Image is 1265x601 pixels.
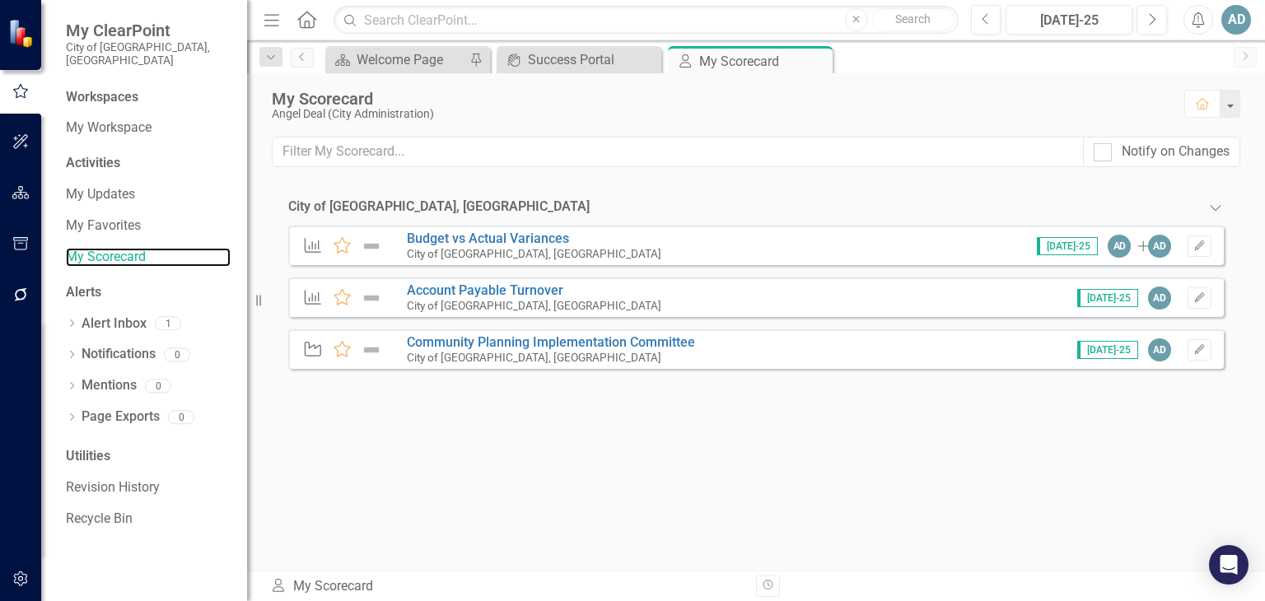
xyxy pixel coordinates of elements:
[528,49,657,70] div: Success Portal
[272,108,1168,120] div: Angel Deal (City Administration)
[501,49,657,70] a: Success Portal
[407,247,661,260] small: City of [GEOGRAPHIC_DATA], [GEOGRAPHIC_DATA]
[1148,287,1171,310] div: AD
[82,376,137,395] a: Mentions
[1221,5,1251,35] button: AD
[66,283,231,302] div: Alerts
[1037,237,1098,255] span: [DATE]-25
[407,282,563,298] a: Account Payable Turnover
[699,51,829,72] div: My Scorecard
[66,40,231,68] small: City of [GEOGRAPHIC_DATA], [GEOGRAPHIC_DATA]
[66,154,231,173] div: Activities
[66,248,231,267] a: My Scorecard
[407,299,661,312] small: City of [GEOGRAPHIC_DATA], [GEOGRAPHIC_DATA]
[155,317,181,331] div: 1
[66,185,231,204] a: My Updates
[82,408,160,426] a: Page Exports
[66,478,231,497] a: Revision History
[66,119,231,137] a: My Workspace
[82,314,147,333] a: Alert Inbox
[272,137,1084,167] input: Filter My Scorecard...
[82,345,156,364] a: Notifications
[407,351,661,364] small: City of [GEOGRAPHIC_DATA], [GEOGRAPHIC_DATA]
[164,347,190,361] div: 0
[66,217,231,235] a: My Favorites
[895,12,931,26] span: Search
[1077,341,1138,359] span: [DATE]-25
[361,236,382,256] img: Not Defined
[288,198,590,217] div: City of [GEOGRAPHIC_DATA], [GEOGRAPHIC_DATA]
[1148,235,1171,258] div: AD
[407,231,569,246] a: Budget vs Actual Variances
[361,340,382,360] img: Not Defined
[66,447,231,466] div: Utilities
[361,288,382,308] img: Not Defined
[270,577,744,596] div: My Scorecard
[145,379,171,393] div: 0
[334,6,958,35] input: Search ClearPoint...
[66,21,231,40] span: My ClearPoint
[1209,545,1249,585] div: Open Intercom Messenger
[1011,11,1127,30] div: [DATE]-25
[66,510,231,529] a: Recycle Bin
[168,410,194,424] div: 0
[1148,338,1171,361] div: AD
[272,90,1168,108] div: My Scorecard
[66,88,138,107] div: Workspaces
[1006,5,1132,35] button: [DATE]-25
[1077,289,1138,307] span: [DATE]-25
[407,334,695,350] a: Community Planning Implementation Committee
[872,8,955,31] button: Search
[1108,235,1131,258] div: AD
[7,17,38,49] img: ClearPoint Strategy
[357,49,465,70] div: Welcome Page
[329,49,465,70] a: Welcome Page
[1122,142,1230,161] div: Notify on Changes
